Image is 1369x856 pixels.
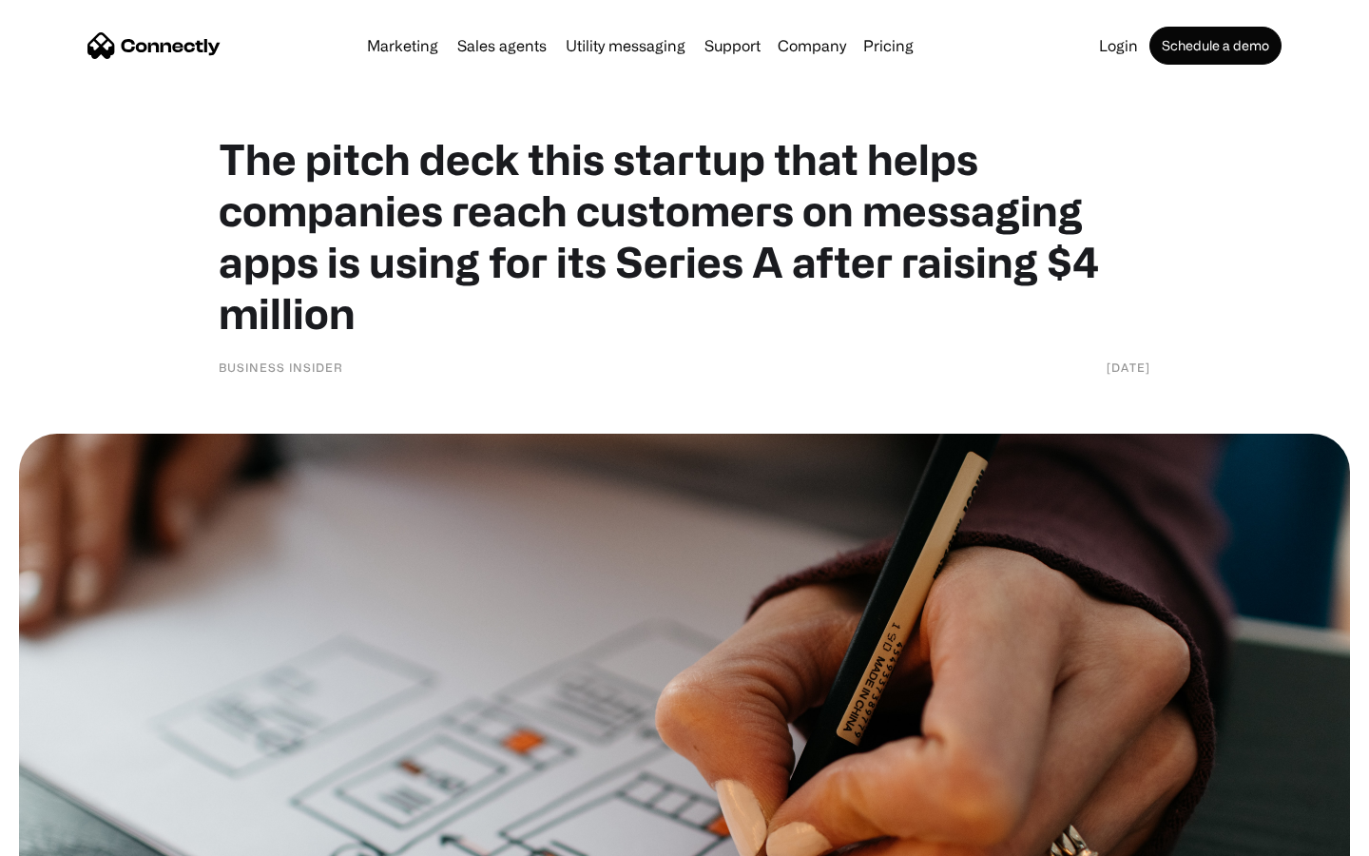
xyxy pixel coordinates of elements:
[359,38,446,53] a: Marketing
[450,38,554,53] a: Sales agents
[1091,38,1146,53] a: Login
[219,358,343,377] div: Business Insider
[697,38,768,53] a: Support
[778,32,846,59] div: Company
[1149,27,1282,65] a: Schedule a demo
[219,133,1150,339] h1: The pitch deck this startup that helps companies reach customers on messaging apps is using for i...
[856,38,921,53] a: Pricing
[1107,358,1150,377] div: [DATE]
[558,38,693,53] a: Utility messaging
